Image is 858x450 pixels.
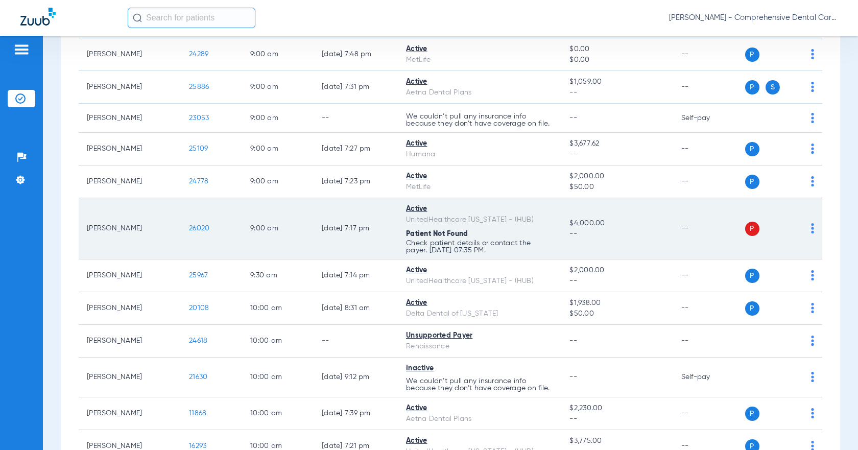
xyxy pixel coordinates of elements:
span: S [766,80,780,94]
td: [DATE] 7:39 PM [314,397,398,430]
td: [PERSON_NAME] [79,165,181,198]
td: -- [673,292,742,325]
div: Active [406,204,553,215]
span: $3,775.00 [569,436,664,446]
td: -- [673,133,742,165]
td: 9:00 AM [242,71,314,104]
span: P [745,407,759,421]
span: 24778 [189,178,208,185]
td: [PERSON_NAME] [79,325,181,358]
td: [DATE] 7:17 PM [314,198,398,259]
input: Search for patients [128,8,255,28]
div: Humana [406,149,553,160]
td: [DATE] 9:12 PM [314,358,398,397]
div: Active [406,44,553,55]
div: Renaissance [406,341,553,352]
span: $3,677.62 [569,138,664,149]
img: group-dot-blue.svg [811,303,814,313]
td: 10:00 AM [242,358,314,397]
td: -- [673,38,742,71]
img: group-dot-blue.svg [811,336,814,346]
img: group-dot-blue.svg [811,270,814,280]
p: We couldn’t pull any insurance info because they don’t have coverage on file. [406,113,553,127]
td: Self-pay [673,104,742,133]
span: $2,000.00 [569,171,664,182]
td: 9:00 AM [242,198,314,259]
div: MetLife [406,55,553,65]
div: Active [406,138,553,149]
div: Active [406,265,553,276]
td: [DATE] 7:23 PM [314,165,398,198]
td: -- [314,325,398,358]
iframe: Chat Widget [807,401,858,450]
td: [DATE] 7:14 PM [314,259,398,292]
td: [PERSON_NAME] [79,358,181,397]
td: 9:00 AM [242,165,314,198]
div: Active [406,403,553,414]
img: group-dot-blue.svg [811,113,814,123]
span: [PERSON_NAME] - Comprehensive Dental Care [669,13,838,23]
div: Active [406,436,553,446]
span: 21630 [189,373,207,381]
span: 24618 [189,337,207,344]
img: group-dot-blue.svg [811,144,814,154]
span: P [745,142,759,156]
div: Aetna Dental Plans [406,87,553,98]
span: -- [569,87,664,98]
span: 25967 [189,272,208,279]
span: $0.00 [569,44,664,55]
span: P [745,269,759,283]
span: 24289 [189,51,208,58]
td: [PERSON_NAME] [79,133,181,165]
span: -- [569,373,577,381]
span: P [745,222,759,236]
span: P [745,80,759,94]
img: group-dot-blue.svg [811,176,814,186]
span: 16293 [189,442,206,449]
span: P [745,48,759,62]
div: UnitedHealthcare [US_STATE] - (HUB) [406,215,553,225]
td: [PERSON_NAME] [79,104,181,133]
span: $4,000.00 [569,218,664,229]
td: -- [314,104,398,133]
span: $1,059.00 [569,77,664,87]
p: We couldn’t pull any insurance info because they don’t have coverage on file. [406,377,553,392]
td: 9:00 AM [242,133,314,165]
span: -- [569,149,664,160]
img: Search Icon [133,13,142,22]
td: 10:00 AM [242,325,314,358]
img: group-dot-blue.svg [811,223,814,233]
td: [DATE] 8:31 AM [314,292,398,325]
td: [PERSON_NAME] [79,259,181,292]
td: -- [673,397,742,430]
span: Patient Not Found [406,230,468,238]
td: [PERSON_NAME] [79,292,181,325]
span: $50.00 [569,182,664,193]
td: 9:00 AM [242,104,314,133]
div: Delta Dental of [US_STATE] [406,309,553,319]
td: [DATE] 7:31 PM [314,71,398,104]
span: $50.00 [569,309,664,319]
div: Unsupported Payer [406,330,553,341]
td: [DATE] 7:27 PM [314,133,398,165]
span: $1,938.00 [569,298,664,309]
td: Self-pay [673,358,742,397]
div: Aetna Dental Plans [406,414,553,424]
span: -- [569,337,577,344]
td: -- [673,71,742,104]
span: $0.00 [569,55,664,65]
img: hamburger-icon [13,43,30,56]
p: Check patient details or contact the payer. [DATE] 07:35 PM. [406,240,553,254]
td: -- [673,198,742,259]
td: 9:00 AM [242,38,314,71]
span: 11868 [189,410,206,417]
td: [PERSON_NAME] [79,38,181,71]
span: 26020 [189,225,209,232]
span: $2,230.00 [569,403,664,414]
div: UnitedHealthcare [US_STATE] - (HUB) [406,276,553,287]
img: group-dot-blue.svg [811,372,814,382]
span: -- [569,229,664,240]
div: MetLife [406,182,553,193]
span: -- [569,114,577,122]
